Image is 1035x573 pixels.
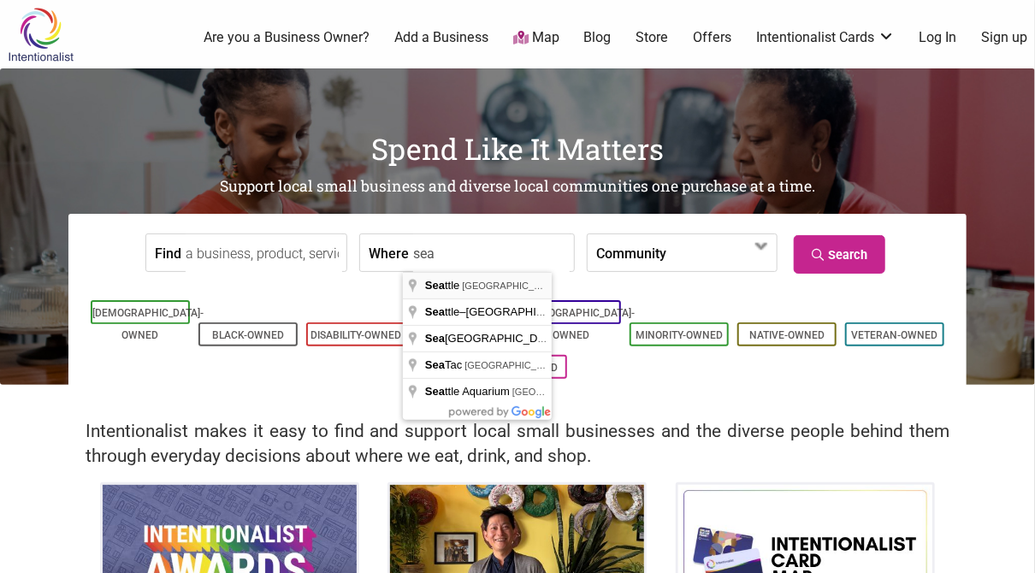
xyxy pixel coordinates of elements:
[756,28,895,47] a: Intentionalist Cards
[636,329,723,341] a: Minority-Owned
[693,28,731,47] a: Offers
[636,28,668,47] a: Store
[920,28,957,47] a: Log In
[425,358,464,371] span: Tac
[513,28,559,48] a: Map
[155,234,181,271] label: Find
[512,387,817,397] span: [GEOGRAPHIC_DATA], [GEOGRAPHIC_DATA], [GEOGRAPHIC_DATA]
[425,358,445,371] span: Sea
[425,332,445,345] span: Sea
[425,332,563,345] span: [GEOGRAPHIC_DATA]
[425,305,445,318] span: Sea
[86,419,949,469] h2: Intentionalist makes it easy to find and support local small businesses and the diverse people be...
[749,329,825,341] a: Native-Owned
[584,28,612,47] a: Blog
[462,281,663,291] span: [GEOGRAPHIC_DATA], [GEOGRAPHIC_DATA]
[464,360,665,370] span: [GEOGRAPHIC_DATA], [GEOGRAPHIC_DATA]
[204,28,370,47] a: Are you a Business Owner?
[425,385,512,398] span: ttle Aquarium
[425,279,445,292] span: Sea
[212,329,284,341] a: Black-Owned
[425,305,617,318] span: ttle–[GEOGRAPHIC_DATA] (SEA)
[394,28,488,47] a: Add a Business
[413,234,570,273] input: neighborhood, city, state
[523,307,635,341] a: [DEMOGRAPHIC_DATA]-Owned
[852,329,938,341] a: Veteran-Owned
[425,279,462,292] span: ttle
[596,234,666,271] label: Community
[186,234,342,273] input: a business, product, service
[982,28,1028,47] a: Sign up
[92,307,204,341] a: [DEMOGRAPHIC_DATA]-Owned
[425,385,445,398] span: Sea
[369,234,409,271] label: Where
[794,235,885,274] a: Search
[310,329,401,341] a: Disability-Owned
